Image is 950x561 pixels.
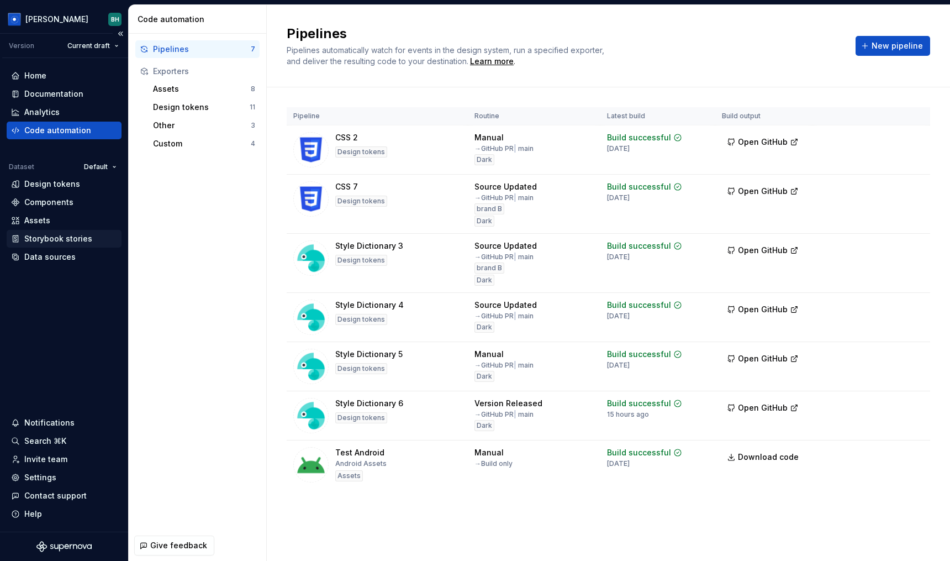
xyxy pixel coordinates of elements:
[607,240,671,251] div: Build successful
[24,197,73,208] div: Components
[474,132,504,143] div: Manual
[7,103,122,121] a: Analytics
[24,508,42,520] div: Help
[150,540,207,551] span: Give feedback
[607,398,671,409] div: Build successful
[153,120,251,131] div: Other
[24,490,87,501] div: Contact support
[722,398,804,418] button: Open GitHub
[722,240,804,260] button: Open GitHub
[722,132,804,152] button: Open GitHub
[722,300,804,319] button: Open GitHub
[468,107,600,125] th: Routine
[514,253,516,261] span: |
[474,371,494,382] div: Dark
[25,14,88,25] div: [PERSON_NAME]
[24,125,91,136] div: Code automation
[607,349,671,360] div: Build successful
[470,56,514,67] div: Learn more
[251,85,255,93] div: 8
[474,154,494,165] div: Dark
[24,88,83,99] div: Documentation
[474,193,534,202] div: → GitHub PR main
[474,420,494,431] div: Dark
[251,45,255,54] div: 7
[153,66,255,77] div: Exporters
[474,349,504,360] div: Manual
[7,230,122,248] a: Storybook stories
[738,402,788,413] span: Open GitHub
[335,314,387,325] div: Design tokens
[715,107,812,125] th: Build output
[474,398,542,409] div: Version Released
[335,181,358,192] div: CSS 7
[134,536,214,555] button: Give feedback
[7,432,122,450] button: Search ⌘K
[722,188,804,197] a: Open GitHub
[250,103,255,112] div: 11
[24,472,56,483] div: Settings
[738,245,788,256] span: Open GitHub
[7,175,122,193] a: Design tokens
[722,181,804,201] button: Open GitHub
[24,215,50,226] div: Assets
[7,85,122,103] a: Documentation
[607,361,630,370] div: [DATE]
[607,312,630,321] div: [DATE]
[24,417,75,428] div: Notifications
[7,212,122,229] a: Assets
[738,304,788,315] span: Open GitHub
[607,193,630,202] div: [DATE]
[474,459,513,468] div: → Build only
[335,255,387,266] div: Design tokens
[607,144,630,153] div: [DATE]
[24,251,76,263] div: Data sources
[474,203,504,214] div: brand B
[738,186,788,197] span: Open GitHub
[474,181,537,192] div: Source Updated
[474,144,534,153] div: → GitHub PR main
[149,117,260,134] button: Other3
[2,7,126,31] button: [PERSON_NAME]BH
[607,459,630,468] div: [DATE]
[7,414,122,432] button: Notifications
[474,300,537,311] div: Source Updated
[149,80,260,98] button: Assets8
[335,196,387,207] div: Design tokens
[474,312,534,321] div: → GitHub PR main
[111,15,119,24] div: BH
[738,137,788,148] span: Open GitHub
[24,179,80,190] div: Design tokens
[7,248,122,266] a: Data sources
[287,107,468,125] th: Pipeline
[7,122,122,139] a: Code automation
[251,139,255,148] div: 4
[138,14,262,25] div: Code automation
[856,36,930,56] button: New pipeline
[36,541,92,552] a: Supernova Logo
[514,410,516,418] span: |
[474,263,504,274] div: brand B
[607,132,671,143] div: Build successful
[738,452,799,463] span: Download code
[149,135,260,153] button: Custom4
[514,361,516,369] span: |
[335,363,387,374] div: Design tokens
[62,38,124,54] button: Current draft
[7,193,122,211] a: Components
[335,447,384,458] div: Test Android
[251,121,255,130] div: 3
[474,253,534,261] div: → GitHub PR main
[8,13,21,26] img: 049812b6-2877-400d-9dc9-987621144c16.png
[135,40,260,58] button: Pipelines7
[872,40,923,51] span: New pipeline
[84,162,108,171] span: Default
[113,26,128,41] button: Collapse sidebar
[335,398,403,409] div: Style Dictionary 6
[468,57,515,66] span: .
[153,138,251,149] div: Custom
